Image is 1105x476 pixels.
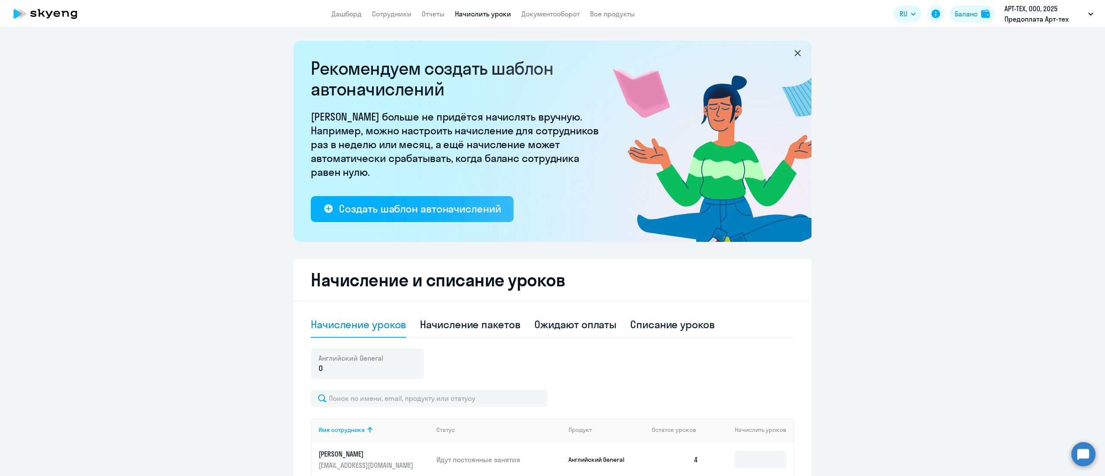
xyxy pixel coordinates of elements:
p: Идут постоянные занятия [436,455,562,464]
h2: Начисление и списание уроков [311,270,794,290]
span: 0 [319,363,323,374]
div: Начисление пакетов [420,317,520,331]
div: Продукт [568,426,645,434]
p: АРТ-ТЕХ, ООО, 2025 Предоплата Арт-тех [1004,3,1085,24]
div: Продукт [568,426,592,434]
span: RU [900,9,907,19]
div: Статус [436,426,455,434]
button: Создать шаблон автоначислений [311,196,514,222]
a: Дашборд [331,10,362,18]
a: Начислить уроки [455,10,511,18]
button: RU [893,5,922,22]
p: [PERSON_NAME] [319,449,415,459]
p: [PERSON_NAME] больше не придётся начислять вручную. Например, можно настроить начисление для сотр... [311,110,604,179]
img: balance [981,10,990,18]
a: Документооборот [521,10,580,18]
div: Статус [436,426,562,434]
a: Отчеты [422,10,445,18]
input: Поиск по имени, email, продукту или статусу [311,390,547,407]
span: Остаток уроков [652,426,696,434]
span: Английский General [319,353,383,363]
div: Создать шаблон автоначислений [339,202,501,216]
div: Имя сотрудника [319,426,429,434]
button: Балансbalance [950,5,995,22]
div: Баланс [955,9,978,19]
div: Списание уроков [630,317,715,331]
div: Ожидают оплаты [534,317,617,331]
a: Все продукты [590,10,635,18]
div: Остаток уроков [652,426,705,434]
th: Начислить уроков [705,418,793,441]
a: [PERSON_NAME][EMAIL_ADDRESS][DOMAIN_NAME] [319,449,429,470]
div: Начисление уроков [311,317,406,331]
div: Имя сотрудника [319,426,365,434]
a: Сотрудники [372,10,411,18]
button: АРТ-ТЕХ, ООО, 2025 Предоплата Арт-тех [1000,3,1098,24]
p: [EMAIL_ADDRESS][DOMAIN_NAME] [319,460,415,470]
h2: Рекомендуем создать шаблон автоначислений [311,58,604,99]
p: Английский General [568,456,633,463]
